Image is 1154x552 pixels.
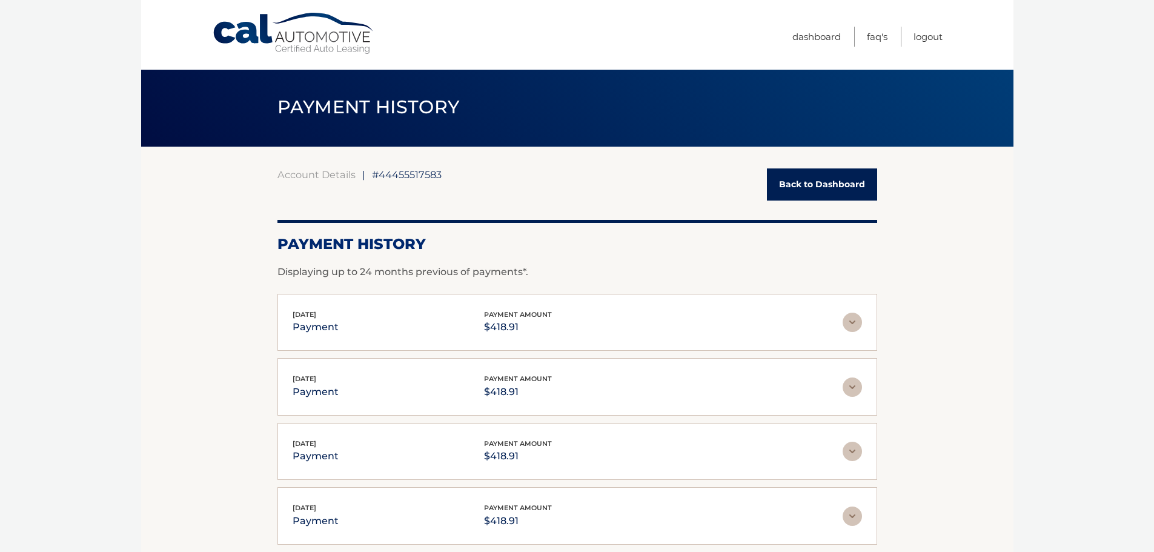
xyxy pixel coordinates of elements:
span: payment amount [484,439,552,448]
a: Account Details [277,168,356,181]
a: FAQ's [867,27,887,47]
img: accordion-rest.svg [843,442,862,461]
img: accordion-rest.svg [843,377,862,397]
p: $418.91 [484,319,552,336]
h2: Payment History [277,235,877,253]
p: payment [293,319,339,336]
span: payment amount [484,310,552,319]
p: payment [293,448,339,465]
img: accordion-rest.svg [843,507,862,526]
span: PAYMENT HISTORY [277,96,460,118]
span: payment amount [484,504,552,512]
p: $418.91 [484,448,552,465]
span: #44455517583 [372,168,442,181]
span: [DATE] [293,310,316,319]
p: $418.91 [484,384,552,401]
span: | [362,168,365,181]
a: Cal Automotive [212,12,376,55]
span: [DATE] [293,504,316,512]
a: Dashboard [792,27,841,47]
p: Displaying up to 24 months previous of payments*. [277,265,877,279]
a: Logout [914,27,943,47]
span: [DATE] [293,439,316,448]
p: payment [293,384,339,401]
p: payment [293,513,339,530]
span: [DATE] [293,374,316,383]
p: $418.91 [484,513,552,530]
img: accordion-rest.svg [843,313,862,332]
a: Back to Dashboard [767,168,877,201]
span: payment amount [484,374,552,383]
